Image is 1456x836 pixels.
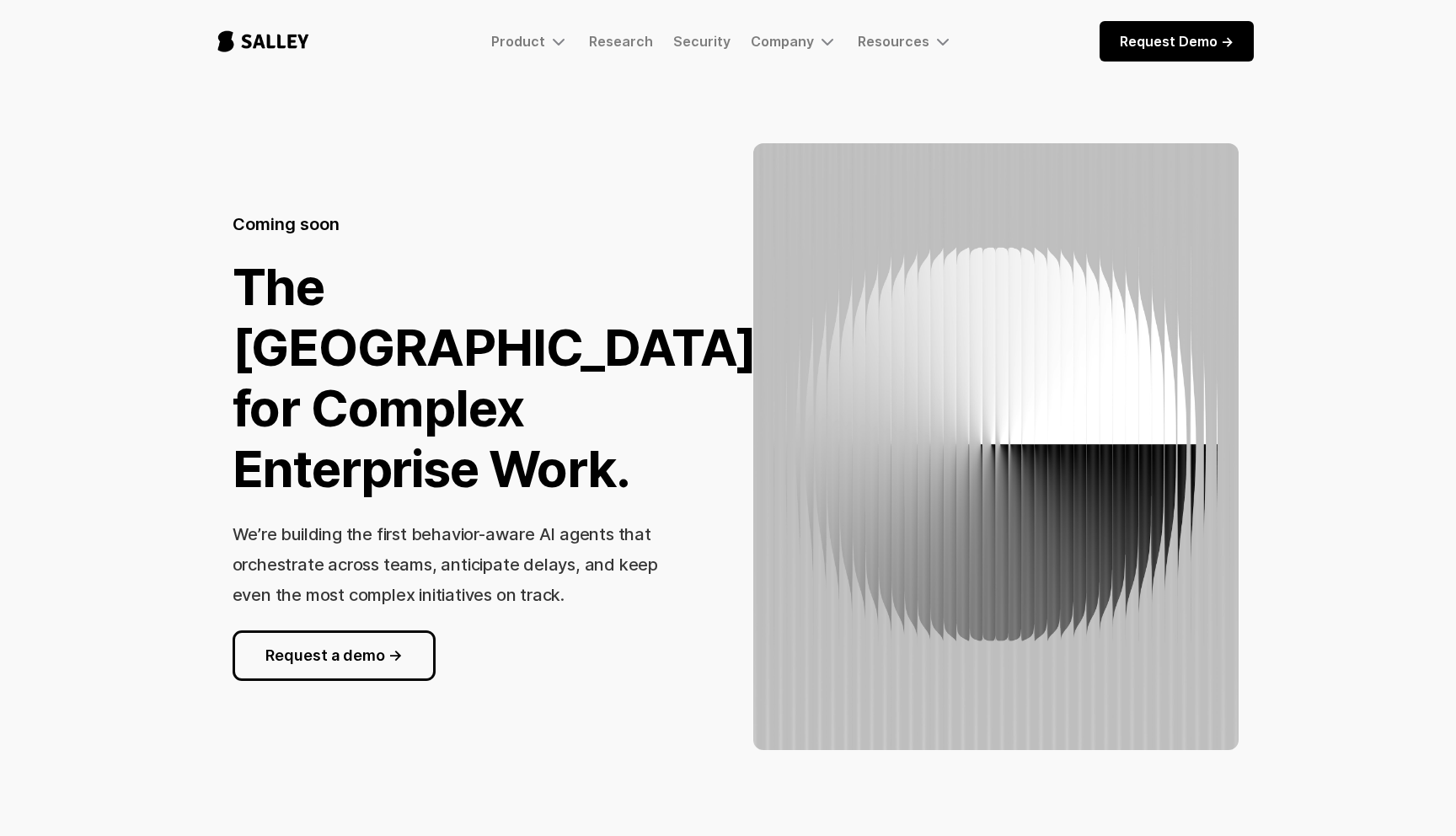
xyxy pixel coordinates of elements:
h1: The [GEOGRAPHIC_DATA] for Complex Enterprise Work. [233,256,757,499]
a: Research [589,33,653,50]
a: Request a demo -> [233,630,436,681]
div: Product [491,31,569,51]
div: Company [751,33,814,50]
div: Product [491,33,545,50]
div: Resources [858,33,929,50]
h3: We’re building the first behavior-aware AI agents that orchestrate across teams, anticipate delay... [233,524,658,605]
a: Request Demo -> [1100,21,1254,62]
a: home [202,13,324,69]
div: Company [751,31,838,51]
a: Security [673,33,731,50]
div: Resources [858,31,953,51]
h5: Coming soon [233,212,340,236]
